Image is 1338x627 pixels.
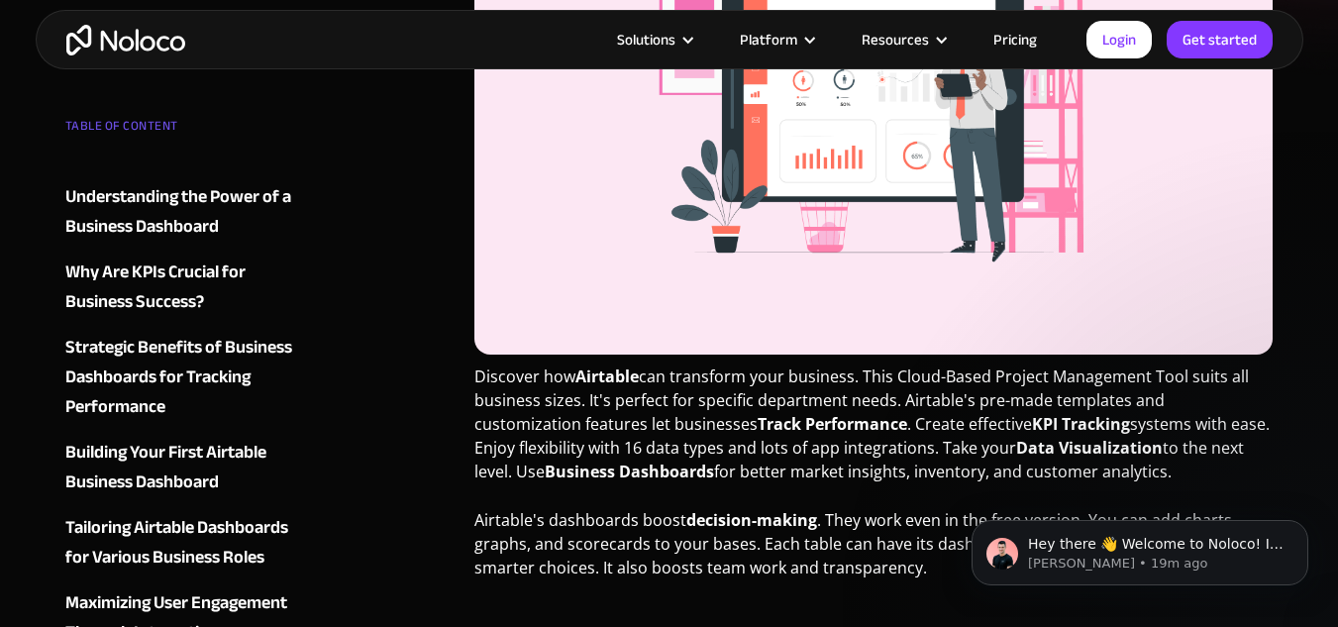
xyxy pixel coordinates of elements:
p: Discover how can transform your business. This Cloud-Based Project Management Tool suits all busi... [474,365,1274,498]
strong: decision-making [686,509,817,531]
div: Solutions [617,27,675,52]
p: Airtable's dashboards boost . They work even in the free version. You can add charts, graphs, and... [474,508,1274,594]
a: Strategic Benefits of Business Dashboards for Tracking Performance [65,333,305,422]
a: Building Your First Airtable Business Dashboard [65,438,305,497]
a: home [66,25,185,55]
div: Solutions [592,27,715,52]
a: Tailoring Airtable Dashboards for Various Business Roles [65,513,305,573]
a: Understanding the Power of a Business Dashboard [65,182,305,242]
strong: Data Visualization [1016,437,1163,459]
strong: Airtable [575,366,639,387]
strong: Track Performance [758,413,907,435]
a: Why Are KPIs Crucial for Business Success? [65,258,305,317]
iframe: Intercom notifications message [942,478,1338,617]
div: TABLE OF CONTENT [65,111,305,151]
div: Resources [837,27,969,52]
a: Get started [1167,21,1273,58]
a: Login [1086,21,1152,58]
div: Platform [715,27,837,52]
div: Resources [862,27,929,52]
strong: Business Dashboards [545,461,714,482]
div: Platform [740,27,797,52]
strong: KPI Tracking [1032,413,1130,435]
a: Pricing [969,27,1062,52]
